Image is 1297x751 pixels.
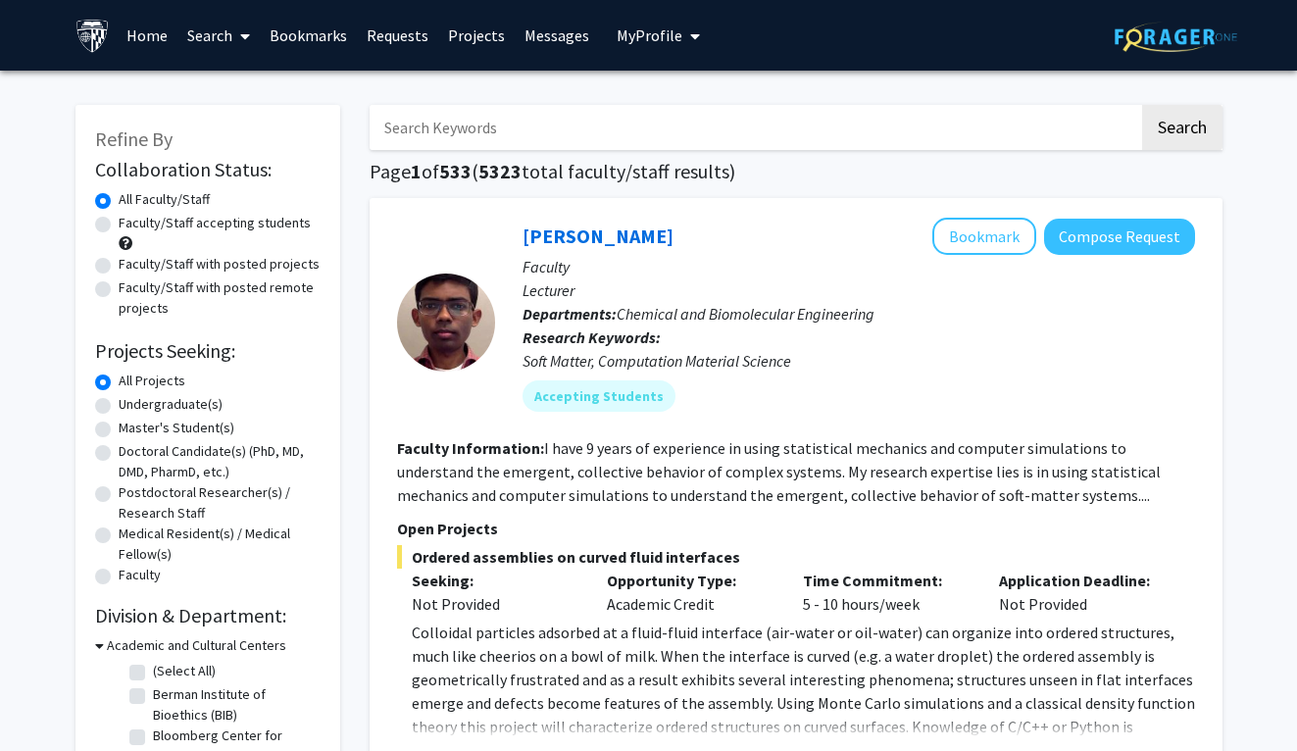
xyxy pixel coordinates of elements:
button: Add John Edison to Bookmarks [932,218,1036,255]
label: All Projects [119,371,185,391]
div: Soft Matter, Computation Material Science [523,349,1195,373]
div: Not Provided [984,569,1180,616]
div: Academic Credit [592,569,788,616]
label: Faculty/Staff with posted projects [119,254,320,275]
span: Refine By [95,126,173,151]
label: Faculty/Staff accepting students [119,213,311,233]
p: Open Projects [397,517,1195,540]
h1: Page of ( total faculty/staff results) [370,160,1222,183]
p: Time Commitment: [803,569,970,592]
a: Projects [438,1,515,70]
b: Departments: [523,304,617,324]
p: Application Deadline: [999,569,1166,592]
b: Research Keywords: [523,327,661,347]
h2: Projects Seeking: [95,339,321,363]
span: 533 [439,159,472,183]
label: Faculty [119,565,161,585]
button: Search [1142,105,1222,150]
p: Faculty [523,255,1195,278]
a: Home [117,1,177,70]
a: [PERSON_NAME] [523,224,673,248]
label: Faculty/Staff with posted remote projects [119,277,321,319]
label: Master's Student(s) [119,418,234,438]
a: Messages [515,1,599,70]
label: Berman Institute of Bioethics (BIB) [153,684,316,726]
input: Search Keywords [370,105,1139,150]
b: Faculty Information: [397,438,544,458]
span: Chemical and Biomolecular Engineering [617,304,874,324]
label: Postdoctoral Researcher(s) / Research Staff [119,482,321,524]
fg-read-more: I have 9 years of experience in using statistical mechanics and computer simulations to understan... [397,438,1161,505]
iframe: Chat [15,663,83,736]
span: 1 [411,159,422,183]
span: My Profile [617,25,682,45]
span: 5323 [478,159,522,183]
label: Undergraduate(s) [119,394,223,415]
p: Opportunity Type: [607,569,773,592]
div: Not Provided [412,592,578,616]
p: Lecturer [523,278,1195,302]
img: ForagerOne Logo [1115,22,1237,52]
span: Ordered assemblies on curved fluid interfaces [397,545,1195,569]
div: 5 - 10 hours/week [788,569,984,616]
a: Search [177,1,260,70]
button: Compose Request to John Edison [1044,219,1195,255]
a: Bookmarks [260,1,357,70]
h2: Division & Department: [95,604,321,627]
a: Requests [357,1,438,70]
label: (Select All) [153,661,216,681]
img: Johns Hopkins University Logo [75,19,110,53]
label: Medical Resident(s) / Medical Fellow(s) [119,524,321,565]
label: All Faculty/Staff [119,189,210,210]
label: Doctoral Candidate(s) (PhD, MD, DMD, PharmD, etc.) [119,441,321,482]
h2: Collaboration Status: [95,158,321,181]
p: Seeking: [412,569,578,592]
h3: Academic and Cultural Centers [107,635,286,656]
mat-chip: Accepting Students [523,380,675,412]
